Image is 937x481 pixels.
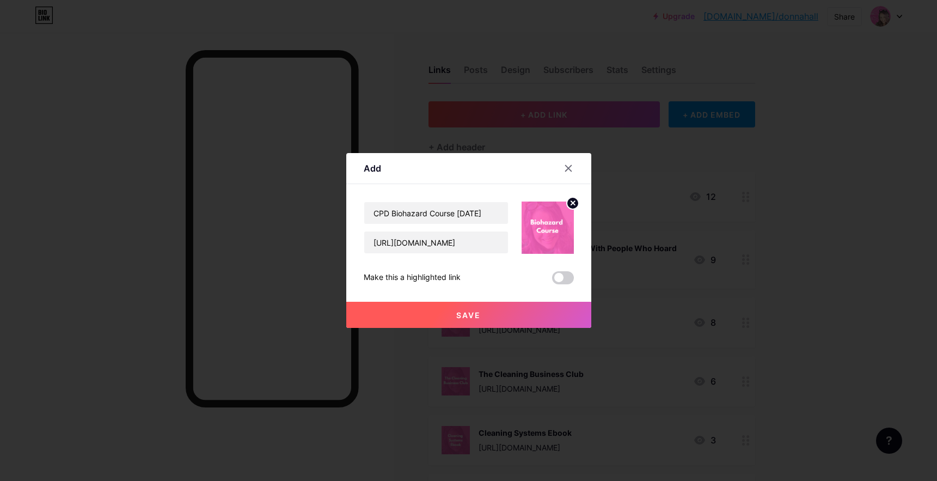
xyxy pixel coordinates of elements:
[364,232,508,253] input: URL
[364,202,508,224] input: Title
[522,202,574,254] img: link_thumbnail
[456,310,481,320] span: Save
[364,271,461,284] div: Make this a highlighted link
[364,162,381,175] div: Add
[346,302,591,328] button: Save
